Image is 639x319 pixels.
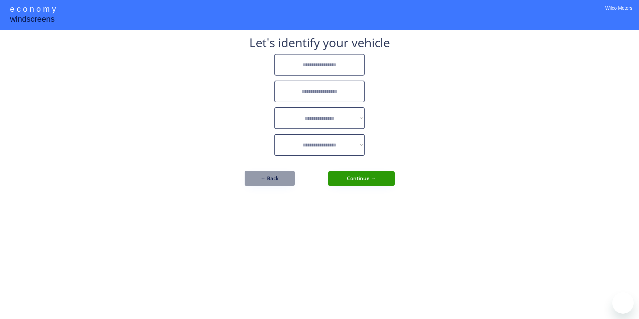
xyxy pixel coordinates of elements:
[245,171,295,186] button: ← Back
[328,171,395,186] button: Continue →
[10,13,54,26] div: windscreens
[10,3,56,16] div: e c o n o m y
[605,5,632,20] div: Wilco Motors
[249,37,390,49] div: Let's identify your vehicle
[612,292,634,314] iframe: Button to launch messaging window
